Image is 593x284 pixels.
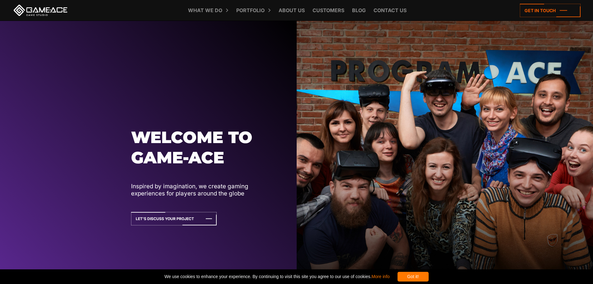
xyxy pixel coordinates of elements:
[131,127,278,168] h1: Welcome to Game-ace
[131,183,278,197] p: Inspired by imagination, we create gaming experiences for players around the globe
[371,274,389,279] a: More info
[164,272,389,282] span: We use cookies to enhance your experience. By continuing to visit this site you agree to our use ...
[520,4,581,17] a: Get in touch
[398,272,429,282] div: Got it!
[131,212,217,225] a: Let's Discuss Your Project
